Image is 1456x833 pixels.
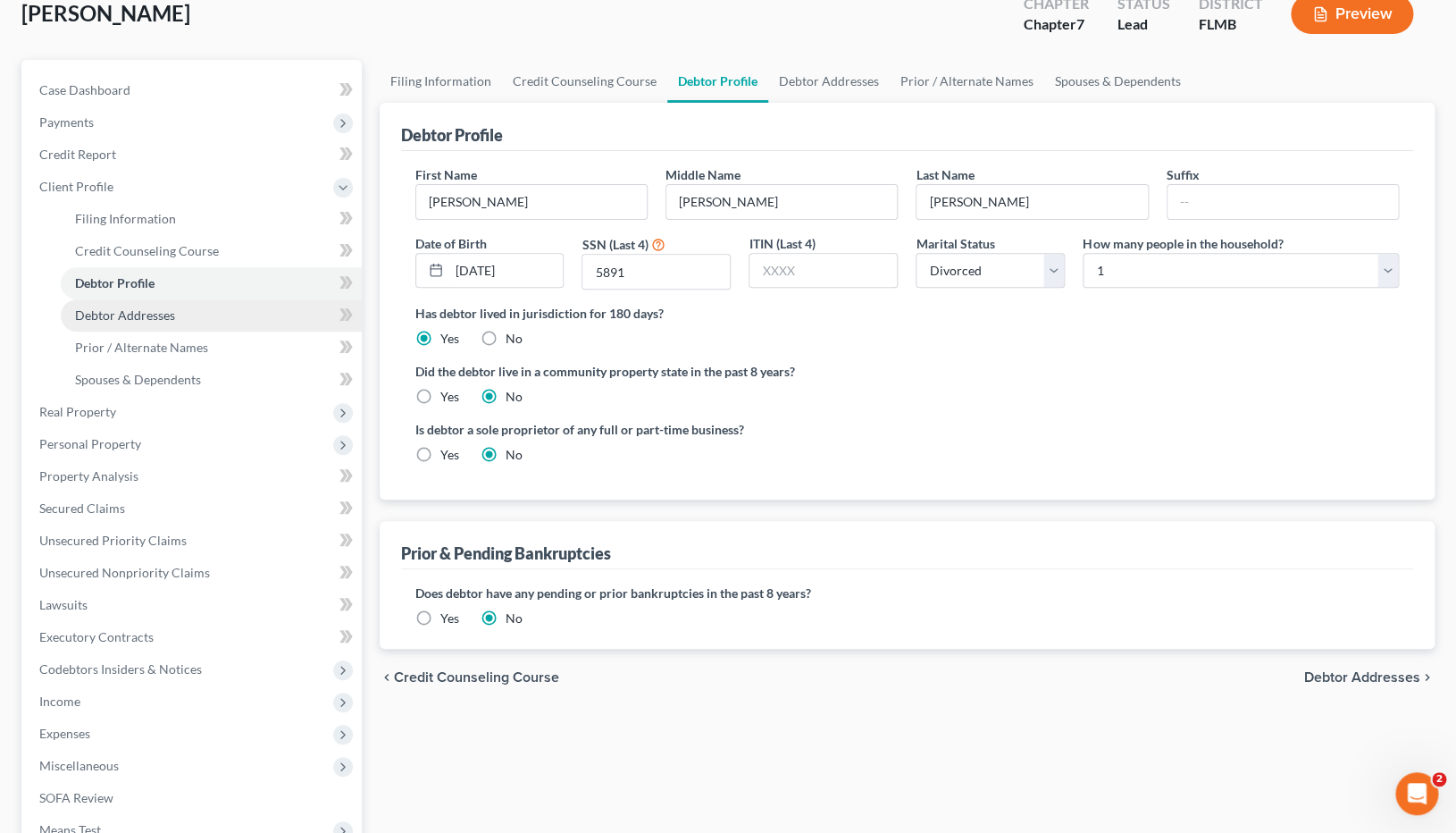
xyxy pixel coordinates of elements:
label: SSN (Last 4) [582,235,648,254]
input: XXXX [582,255,730,289]
label: First Name [415,165,477,184]
label: Does debtor have any pending or prior bankruptcies in the past 8 years? [415,584,1400,602]
label: No [506,610,523,627]
a: Spouses & Dependents [1044,60,1192,103]
div: FLMB [1198,14,1262,35]
span: Spouses & Dependents [75,372,201,387]
a: Case Dashboard [25,74,362,106]
span: Debtor Addresses [1304,670,1420,685]
a: Prior / Alternate Names [61,332,362,364]
input: MM/DD/YYYY [449,254,564,288]
input: -- [1167,185,1398,219]
span: Income [39,694,80,709]
span: Payments [39,114,94,130]
div: Lead [1117,14,1169,35]
span: Credit Counseling Course [394,670,559,685]
span: Executory Contracts [39,629,154,644]
label: Yes [440,330,459,348]
label: Yes [440,610,459,627]
span: Credit Counseling Course [75,243,219,258]
i: chevron_right [1420,670,1435,685]
span: Client Profile [39,179,113,194]
button: chevron_left Credit Counseling Course [380,670,559,685]
a: Unsecured Nonpriority Claims [25,557,362,589]
span: Unsecured Priority Claims [39,533,187,548]
a: Filing Information [380,60,502,103]
a: Lawsuits [25,589,362,621]
label: No [506,388,523,406]
span: Debtor Profile [75,275,155,290]
label: How many people in the household? [1083,234,1283,253]
a: Filing Information [61,203,362,235]
span: Personal Property [39,436,141,451]
input: M.I [666,185,897,219]
span: Miscellaneous [39,758,119,773]
span: 2 [1432,772,1446,787]
label: No [506,330,523,348]
input: XXXX [749,254,897,288]
a: Unsecured Priority Claims [25,525,362,557]
span: Debtor Addresses [75,307,175,323]
div: Prior & Pending Bankruptcies [401,543,611,564]
label: Date of Birth [415,234,487,253]
span: Expenses [39,726,90,741]
label: Middle Name [665,165,741,184]
label: ITIN (Last 4) [749,234,815,253]
span: Secured Claims [39,501,125,516]
label: Did the debtor live in a community property state in the past 8 years? [415,362,1400,381]
span: Codebtors Insiders & Notices [39,661,202,677]
a: Executory Contracts [25,621,362,653]
div: Chapter [1023,14,1088,35]
button: Debtor Addresses chevron_right [1304,670,1435,685]
span: Property Analysis [39,468,138,484]
a: Debtor Profile [61,267,362,299]
label: Suffix [1167,165,1200,184]
a: Debtor Addresses [61,299,362,332]
iframe: Intercom live chat [1395,772,1438,815]
input: -- [416,185,647,219]
span: Filing Information [75,211,176,226]
span: Unsecured Nonpriority Claims [39,565,210,580]
a: Credit Counseling Course [502,60,667,103]
label: Last Name [916,165,974,184]
span: Credit Report [39,147,116,162]
span: 7 [1075,15,1084,32]
label: Marital Status [916,234,994,253]
div: Debtor Profile [401,124,503,146]
a: Debtor Profile [667,60,768,103]
a: Debtor Addresses [768,60,890,103]
span: SOFA Review [39,790,113,805]
label: No [506,446,523,464]
a: Credit Report [25,139,362,171]
span: Case Dashboard [39,82,130,97]
label: Has debtor lived in jurisdiction for 180 days? [415,304,1400,323]
i: chevron_left [380,670,394,685]
label: Is debtor a sole proprietor of any full or part-time business? [415,420,899,439]
label: Yes [440,446,459,464]
input: -- [916,185,1147,219]
a: Credit Counseling Course [61,235,362,267]
span: Prior / Alternate Names [75,340,208,355]
span: Lawsuits [39,597,88,612]
span: Real Property [39,404,116,419]
label: Yes [440,388,459,406]
a: Secured Claims [25,492,362,525]
a: SOFA Review [25,782,362,814]
a: Prior / Alternate Names [890,60,1044,103]
a: Spouses & Dependents [61,364,362,396]
a: Property Analysis [25,460,362,492]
